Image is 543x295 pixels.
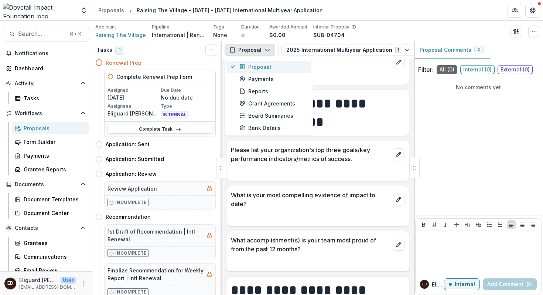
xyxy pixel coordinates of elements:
span: Notifications [15,50,86,57]
p: Eliguard [PERSON_NAME] [107,110,159,117]
a: Proposals [12,122,89,134]
p: $0.00 [269,31,286,39]
h4: Renewal Prep [106,59,141,67]
h5: Review Application [107,185,157,192]
p: Duration [241,24,260,30]
span: Internal ( 0 ) [460,65,495,74]
p: User [61,277,76,284]
button: Notifications [3,47,89,59]
div: Proposal [239,63,307,71]
p: What accomplishment(s) is your team most proud of from the past 12 months? [231,236,390,254]
p: Please list your organization's top three goals/key performance indicators/metrics of success. [231,145,390,163]
div: Communications [24,253,83,261]
div: Document Templates [24,195,83,203]
span: External ( 0 ) [498,65,533,74]
div: Proposals [24,124,83,132]
p: No comments yet [418,83,539,91]
button: Align Left [507,220,516,229]
p: [DATE] [107,94,159,101]
span: Contacts [15,225,77,231]
div: Bank Details [239,124,307,132]
p: Eliguard [PERSON_NAME] [19,276,58,284]
a: Communications [12,251,89,263]
div: Eliguard Dawson [7,281,13,286]
span: INTERNAL [161,111,188,118]
p: [EMAIL_ADDRESS][DOMAIN_NAME] [19,284,76,291]
span: 0 [478,47,481,52]
p: Filter: [418,65,434,74]
p: Due Date [161,87,212,94]
button: edit [393,194,404,205]
div: Board Summaries [239,112,307,120]
div: Payments [239,75,307,83]
p: Internal Proposal ID [313,24,356,30]
button: Partners [508,3,522,18]
h4: Recommendation [106,213,151,221]
h4: Application: Review [106,170,157,178]
a: Email Review [12,264,89,276]
a: Grantees [12,237,89,249]
button: Get Help [525,3,540,18]
button: Ordered List [496,220,505,229]
p: Awarded Amount [269,24,307,30]
a: Grantee Reports [12,163,89,175]
button: edit [393,56,404,68]
button: Proposal Comments [414,41,490,59]
h4: Application: Sent [106,140,150,148]
span: Workflows [15,110,77,117]
div: Tasks [24,94,83,102]
p: International | Renewal Pipeline [152,31,207,39]
p: Assigned [107,87,159,94]
span: 1 [115,46,124,55]
button: More [79,279,88,288]
a: Complete Task [107,125,212,134]
h5: Finalize Recommendation for Weekly Report | Intl Renewal [107,266,204,282]
p: Internal [455,281,475,288]
button: edit [393,239,404,251]
img: Dovetail Impact Foundation logo [3,3,76,18]
button: Underline [430,220,439,229]
a: Document Templates [12,193,89,205]
div: Payments [24,152,83,160]
span: Documents [15,181,77,188]
div: Eliguard Dawson [422,282,427,286]
a: Tasks [12,92,89,104]
div: Email Review [24,266,83,274]
p: No files uploaded [231,73,404,80]
p: What is your most compelling evidence of impact to date? [231,191,390,208]
p: No due date [161,94,212,101]
button: Heading 2 [474,220,483,229]
button: edit [393,148,404,160]
div: Document Center [24,209,83,217]
a: Raising The Village [95,31,146,39]
p: SUB-04704 [313,31,345,39]
p: Incomplete [115,250,147,257]
p: Eliguard D [432,281,444,288]
a: Form Builder [12,136,89,148]
span: Search... [18,30,65,37]
button: Proposal [225,44,275,56]
button: Open Documents [3,178,89,190]
div: ⌘ + K [68,30,83,38]
button: Add Comment [483,278,537,290]
button: Strike [452,220,461,229]
button: 2025 International Multiyear Application1 [281,44,415,56]
span: All ( 0 ) [437,65,457,74]
div: Dashboard [15,64,83,72]
h5: Complete Renewal Prep Form [116,73,192,81]
p: Incomplete [115,199,147,206]
span: Activity [15,80,77,87]
p: None [213,31,227,39]
h3: Tasks [97,47,112,53]
div: Grantees [24,239,83,247]
h4: Application: Submitted [106,155,164,163]
button: Toggle View Cancelled Tasks [205,44,217,56]
button: Search... [3,27,89,41]
p: Assignees [107,103,159,110]
div: Form Builder [24,138,83,146]
button: Align Right [529,220,537,229]
div: Grant Agreements [239,100,307,107]
button: Open Workflows [3,107,89,119]
button: Open Contacts [3,222,89,234]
